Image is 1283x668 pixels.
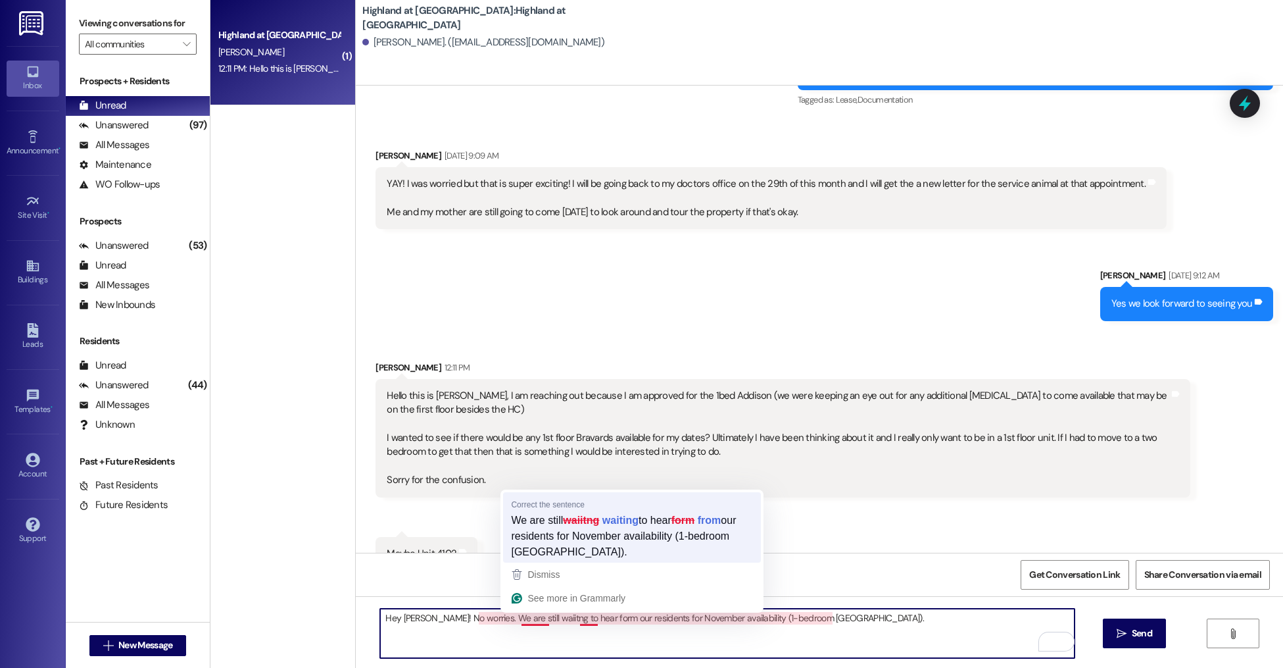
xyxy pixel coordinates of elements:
span: Documentation [858,94,913,105]
span: • [59,144,61,153]
div: New Inbounds [79,298,155,312]
div: Unanswered [79,239,149,253]
div: YAY! I was worried but that is super exciting! I will be going back to my doctors office on the 2... [387,177,1146,219]
span: • [51,403,53,412]
label: Viewing conversations for [79,13,197,34]
div: Maybe Unit 4102 [387,547,456,561]
div: Prospects [66,215,210,228]
div: [PERSON_NAME] [1100,269,1273,287]
div: Past + Future Residents [66,455,210,469]
span: Get Conversation Link [1029,568,1120,582]
button: Share Conversation via email [1136,560,1270,590]
b: Highland at [GEOGRAPHIC_DATA]: Highland at [GEOGRAPHIC_DATA] [362,4,625,32]
input: All communities [85,34,176,55]
div: Hello this is [PERSON_NAME], I am reaching out because I am approved for the 1bed Addison (we wer... [387,389,1169,488]
span: [PERSON_NAME] [218,46,284,58]
div: All Messages [79,138,149,152]
button: Send [1103,619,1167,648]
a: Support [7,513,59,549]
div: Unread [79,259,126,272]
span: Send [1132,627,1152,640]
i:  [103,640,113,651]
span: Lease , [836,94,858,105]
div: Tagged as: [798,90,1273,109]
div: (97) [186,115,210,136]
div: All Messages [79,278,149,292]
i:  [1228,629,1238,639]
div: (53) [185,236,210,256]
span: • [47,209,49,218]
a: Leads [7,319,59,355]
a: Buildings [7,255,59,290]
a: Account [7,449,59,484]
div: Highland at [GEOGRAPHIC_DATA] [218,28,340,42]
textarea: To enrich screen reader interactions, please activate Accessibility in Grammarly extension settings [380,609,1074,658]
a: Site Visit • [7,190,59,226]
i:  [1117,629,1126,639]
div: Yes we look forward to seeing you [1111,297,1252,311]
div: Future Residents [79,498,168,512]
div: All Messages [79,398,149,412]
button: Get Conversation Link [1021,560,1128,590]
a: Templates • [7,384,59,420]
div: Prospects + Residents [66,74,210,88]
div: Unknown [79,418,135,432]
div: [DATE] 9:09 AM [441,149,499,163]
span: Share Conversation via email [1144,568,1261,582]
img: ResiDesk Logo [19,11,46,36]
div: [DATE] 9:12 AM [1165,269,1219,282]
div: Unread [79,359,126,373]
button: New Message [89,635,187,656]
div: [PERSON_NAME]. ([EMAIL_ADDRESS][DOMAIN_NAME]) [362,36,604,49]
i:  [183,39,190,49]
a: Inbox [7,61,59,96]
div: Residents [66,334,210,348]
div: [PERSON_NAME] [375,361,1190,379]
div: 12:11 PM [441,361,470,374]
div: (44) [185,375,210,396]
span: New Message [118,638,172,652]
div: Unanswered [79,118,149,132]
div: Unread [79,99,126,113]
div: WO Follow-ups [79,178,160,192]
div: Past Residents [79,478,158,492]
div: Unanswered [79,378,149,392]
div: [PERSON_NAME] [375,149,1167,167]
div: Maintenance [79,158,151,172]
